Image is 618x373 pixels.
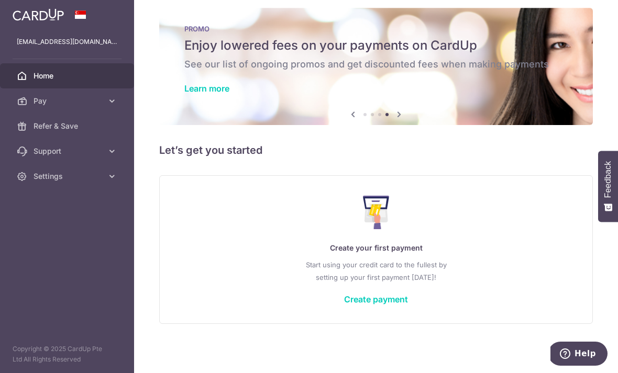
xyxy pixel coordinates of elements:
h5: Let’s get you started [159,142,593,159]
a: Learn more [184,83,229,94]
span: Refer & Save [34,121,103,131]
p: Create your first payment [181,242,571,254]
a: Create payment [344,294,408,304]
img: CardUp [13,8,64,21]
span: Settings [34,171,103,182]
img: Latest Promos banner [159,8,593,125]
p: Start using your credit card to the fullest by setting up your first payment [DATE]! [181,258,571,284]
span: Home [34,71,103,81]
span: Support [34,146,103,156]
h5: Enjoy lowered fees on your payments on CardUp [184,37,568,54]
span: Pay [34,96,103,106]
button: Feedback - Show survey [598,151,618,222]
p: [EMAIL_ADDRESS][DOMAIN_NAME] [17,37,117,47]
span: Feedback [603,161,613,198]
h6: See our list of ongoing promos and get discounted fees when making payments [184,58,568,71]
img: Make Payment [363,196,390,229]
p: PROMO [184,25,568,33]
iframe: Opens a widget where you can find more information [550,342,608,368]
